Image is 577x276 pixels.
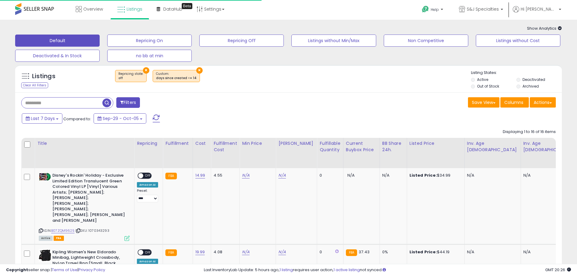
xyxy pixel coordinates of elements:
[94,113,146,124] button: Sep-29 - Oct-05
[83,6,103,12] span: Overview
[320,249,338,255] div: 0
[107,35,192,47] button: Repricing On
[39,249,51,261] img: 41KKTYrWSPL._SL40_.jpg
[127,6,142,12] span: Listings
[320,140,340,153] div: Fulfillable Quantity
[291,35,376,47] button: Listings without Min/Max
[410,249,460,255] div: $44.19
[195,249,205,255] a: 19.99
[52,173,126,225] b: Disney's Rockin' Holiday - Exclusive Limited Edition Translucent Green Colored Vinyl LP [Vinyl] V...
[410,173,460,178] div: $34.99
[523,173,572,178] div: N/A
[513,6,561,20] a: Hi [PERSON_NAME]
[242,172,249,178] a: N/A
[359,249,370,255] span: 37.43
[15,35,100,47] button: Default
[382,140,404,153] div: BB Share 24h.
[214,249,235,255] div: 4.08
[477,77,488,82] label: Active
[523,140,575,153] div: Inv. Age [DEMOGRAPHIC_DATA]
[431,7,439,12] span: Help
[107,50,192,62] button: no bb at min
[278,140,314,147] div: [PERSON_NAME]
[6,267,105,273] div: seller snap | |
[116,97,140,108] button: Filters
[382,173,402,178] div: N/A
[137,182,158,188] div: Amazon AI
[278,249,286,255] a: N/A
[522,77,545,82] label: Deactivated
[22,113,62,124] button: Last 7 Days
[521,6,557,12] span: Hi [PERSON_NAME]
[137,189,158,202] div: Preset:
[333,267,360,273] a: 1 active listing
[54,236,64,241] span: FBA
[242,249,249,255] a: N/A
[214,173,235,178] div: 4.55
[143,173,153,178] span: OFF
[477,84,499,89] label: Out of Stock
[37,140,132,147] div: Title
[163,6,182,12] span: DataHub
[545,267,571,273] span: 2025-10-13 20:26 GMT
[417,1,449,20] a: Help
[522,84,539,89] label: Archived
[78,267,105,273] a: Privacy Policy
[75,228,109,233] span: | SKU: 1070343293
[21,82,48,88] div: Clear All Filters
[467,140,518,153] div: Inv. Age [DEMOGRAPHIC_DATA]
[156,71,197,81] span: Custom:
[523,249,572,255] div: N/A
[467,6,499,12] span: S&J Specialties
[103,115,139,121] span: Sep-29 - Oct-05
[143,67,149,74] button: ×
[196,67,203,74] button: ×
[346,140,377,153] div: Current Buybox Price
[195,140,209,147] div: Cost
[467,249,516,255] div: N/A
[195,172,205,178] a: 14.99
[467,173,516,178] div: N/A
[504,99,523,105] span: Columns
[280,267,293,273] a: 1 listing
[204,267,571,273] div: Last InventoryLab Update: 5 hours ago, requires user action, not synced.
[118,71,143,81] span: Repricing state :
[63,116,91,122] span: Compared to:
[468,97,499,108] button: Save View
[52,267,78,273] a: Terms of Use
[32,72,55,81] h5: Listings
[199,35,284,47] button: Repricing Off
[156,76,197,80] div: days since created <= 14
[346,249,357,256] small: FBA
[503,129,556,135] div: Displaying 1 to 16 of 16 items
[242,140,273,147] div: Min Price
[384,35,468,47] button: Non Competitive
[278,172,286,178] a: N/A
[118,76,143,80] div: off
[471,70,562,76] p: Listing States:
[51,228,75,233] a: B07ZQM9625
[165,140,190,147] div: Fulfillment
[137,140,160,147] div: Repricing
[6,267,28,273] strong: Copyright
[347,172,355,178] span: N/A
[39,173,130,240] div: ASIN:
[476,35,560,47] button: Listings without Cost
[422,5,429,13] i: Get Help
[410,140,462,147] div: Listed Price
[382,249,402,255] div: 0%
[165,249,177,256] small: FBA
[39,173,51,181] img: 41vKkE3r4lL._SL40_.jpg
[39,236,53,241] span: All listings currently available for purchase on Amazon
[527,25,562,31] span: Show Analytics
[410,172,437,178] b: Listed Price:
[320,173,338,178] div: 0
[214,140,237,153] div: Fulfillment Cost
[15,50,100,62] button: Deactivated & In Stock
[530,97,556,108] button: Actions
[182,3,192,9] div: Tooltip anchor
[137,259,158,264] div: Amazon AI
[165,173,177,179] small: FBA
[31,115,55,121] span: Last 7 Days
[143,250,153,255] span: OFF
